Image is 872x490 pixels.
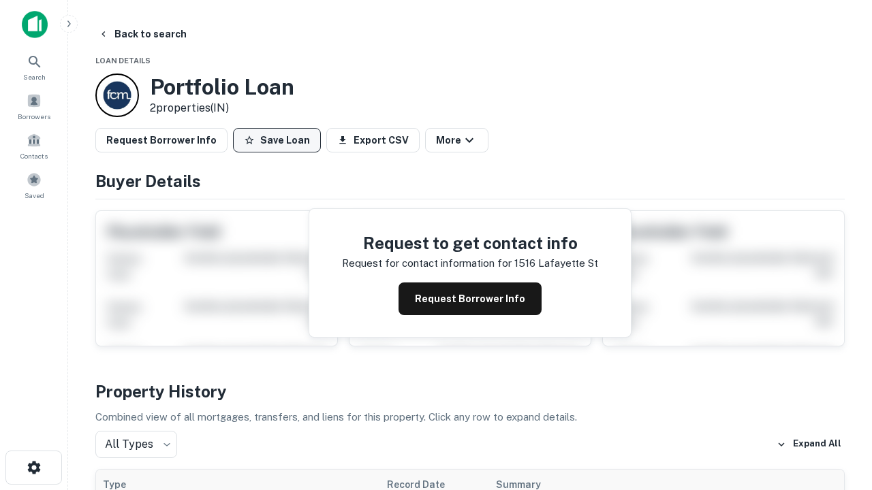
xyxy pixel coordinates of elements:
a: Borrowers [4,88,64,125]
h3: Portfolio Loan [150,74,294,100]
button: Request Borrower Info [399,282,542,315]
span: Contacts [20,150,48,161]
p: Combined view of all mortgages, transfers, and liens for this property. Click any row to expand d... [95,409,845,425]
p: 1516 lafayette st [514,255,598,272]
iframe: Chat Widget [804,338,872,403]
div: All Types [95,431,177,458]
img: capitalize-icon.png [22,11,48,38]
button: Request Borrower Info [95,128,228,152]
span: Borrowers [18,111,50,122]
p: Request for contact information for [342,255,512,272]
button: Expand All [773,434,845,455]
a: Saved [4,167,64,203]
a: Contacts [4,127,64,164]
h4: Property History [95,379,845,404]
span: Loan Details [95,56,151,65]
a: Search [4,48,64,85]
h4: Buyer Details [95,169,845,193]
button: More [425,128,488,152]
span: Search [23,71,46,82]
h4: Request to get contact info [342,231,598,255]
button: Export CSV [326,128,420,152]
button: Back to search [93,22,192,46]
span: Saved [25,190,44,201]
p: 2 properties (IN) [150,100,294,116]
button: Save Loan [233,128,321,152]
